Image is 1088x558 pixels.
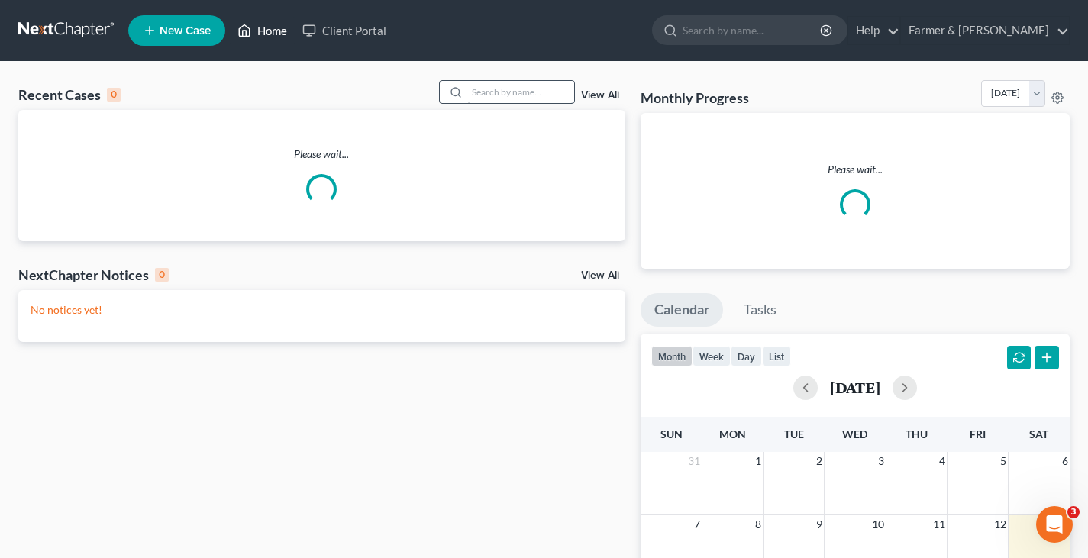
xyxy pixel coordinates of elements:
[938,452,947,470] span: 4
[693,346,731,366] button: week
[160,25,211,37] span: New Case
[719,427,746,440] span: Mon
[18,85,121,104] div: Recent Cases
[581,90,619,101] a: View All
[1036,506,1073,543] iframe: Intercom live chat
[731,346,762,366] button: day
[107,88,121,102] div: 0
[1029,427,1048,440] span: Sat
[295,17,394,44] a: Client Portal
[970,427,986,440] span: Fri
[754,515,763,534] span: 8
[830,379,880,395] h2: [DATE]
[1067,506,1080,518] span: 3
[155,268,169,282] div: 0
[683,16,822,44] input: Search by name...
[641,89,749,107] h3: Monthly Progress
[686,452,702,470] span: 31
[931,515,947,534] span: 11
[870,515,886,534] span: 10
[31,302,613,318] p: No notices yet!
[467,81,574,103] input: Search by name...
[693,515,702,534] span: 7
[754,452,763,470] span: 1
[581,270,619,281] a: View All
[842,427,867,440] span: Wed
[641,293,723,327] a: Calendar
[784,427,804,440] span: Tue
[877,452,886,470] span: 3
[730,293,790,327] a: Tasks
[815,452,824,470] span: 2
[651,346,693,366] button: month
[230,17,295,44] a: Home
[18,266,169,284] div: NextChapter Notices
[18,147,625,162] p: Please wait...
[1061,452,1070,470] span: 6
[660,427,683,440] span: Sun
[762,346,791,366] button: list
[906,427,928,440] span: Thu
[815,515,824,534] span: 9
[901,17,1069,44] a: Farmer & [PERSON_NAME]
[999,452,1008,470] span: 5
[848,17,899,44] a: Help
[653,162,1057,177] p: Please wait...
[993,515,1008,534] span: 12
